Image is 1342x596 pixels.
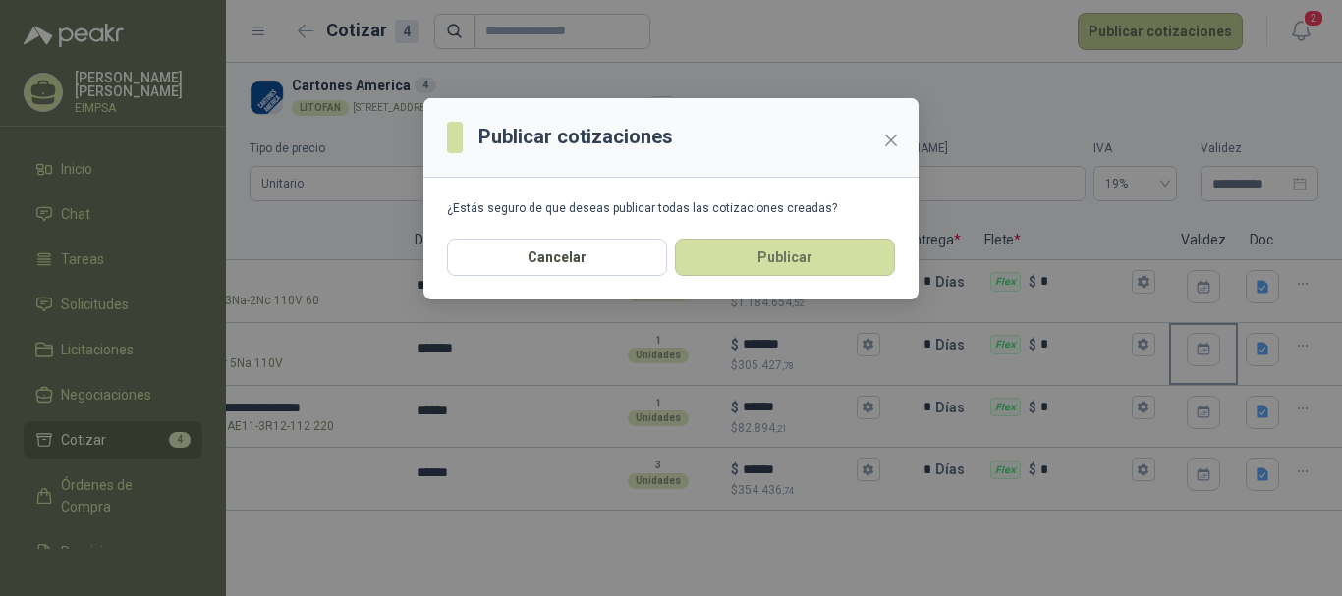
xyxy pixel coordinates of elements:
button: Close [875,125,907,156]
span: close [883,133,899,148]
h3: Publicar cotizaciones [478,122,673,152]
button: Cancelar [447,239,667,276]
button: Publicar [675,239,895,276]
div: ¿Estás seguro de que deseas publicar todas las cotizaciones creadas? [447,201,895,215]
